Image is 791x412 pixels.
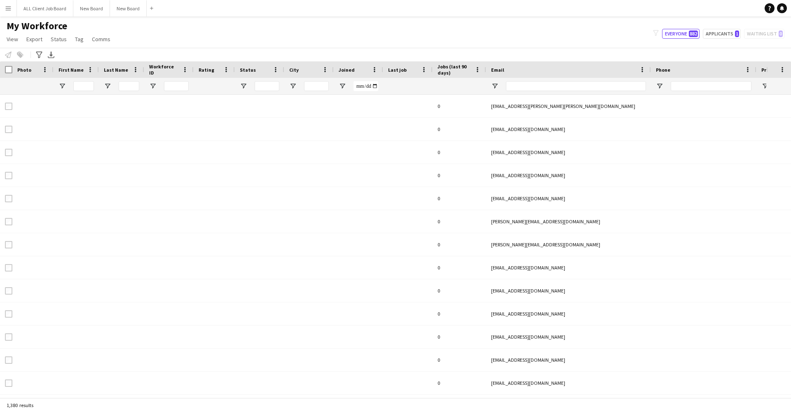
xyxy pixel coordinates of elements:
span: Workforce ID [149,63,179,76]
button: Open Filter Menu [491,82,498,90]
div: [PERSON_NAME][EMAIL_ADDRESS][DOMAIN_NAME] [486,210,651,233]
div: 0 [433,325,486,348]
app-action-btn: Advanced filters [34,50,44,60]
span: 1 [735,30,739,37]
input: Row Selection is disabled for this row (unchecked) [5,379,12,387]
span: Status [51,35,67,43]
a: Comms [89,34,114,44]
div: [EMAIL_ADDRESS][DOMAIN_NAME] [486,164,651,187]
input: City Filter Input [304,81,329,91]
a: Tag [72,34,87,44]
input: Row Selection is disabled for this row (unchecked) [5,287,12,295]
span: Joined [339,67,355,73]
span: First Name [59,67,84,73]
a: Status [47,34,70,44]
span: Rating [199,67,214,73]
div: [EMAIL_ADDRESS][DOMAIN_NAME] [486,279,651,302]
input: Row Selection is disabled for this row (unchecked) [5,126,12,133]
div: 0 [433,141,486,164]
input: First Name Filter Input [73,81,94,91]
span: Photo [17,67,31,73]
div: 0 [433,302,486,325]
span: Comms [92,35,110,43]
div: [EMAIL_ADDRESS][DOMAIN_NAME] [486,118,651,140]
button: Open Filter Menu [656,82,663,90]
input: Workforce ID Filter Input [164,81,189,91]
input: Phone Filter Input [671,81,751,91]
span: City [289,67,299,73]
div: 0 [433,233,486,256]
input: Row Selection is disabled for this row (unchecked) [5,103,12,110]
button: New Board [110,0,147,16]
div: [EMAIL_ADDRESS][PERSON_NAME][PERSON_NAME][DOMAIN_NAME] [486,95,651,117]
div: 0 [433,118,486,140]
button: Open Filter Menu [289,82,297,90]
div: 0 [433,164,486,187]
input: Status Filter Input [255,81,279,91]
button: ALL Client Job Board [17,0,73,16]
input: Row Selection is disabled for this row (unchecked) [5,149,12,156]
span: Tag [75,35,84,43]
app-action-btn: Export XLSX [46,50,56,60]
button: Open Filter Menu [761,82,769,90]
div: [EMAIL_ADDRESS][DOMAIN_NAME] [486,325,651,348]
div: [EMAIL_ADDRESS][DOMAIN_NAME] [486,256,651,279]
div: [PERSON_NAME][EMAIL_ADDRESS][DOMAIN_NAME] [486,233,651,256]
input: Email Filter Input [506,81,646,91]
input: Row Selection is disabled for this row (unchecked) [5,241,12,248]
div: 0 [433,256,486,279]
input: Joined Filter Input [353,81,378,91]
div: 0 [433,95,486,117]
span: Profile [761,67,778,73]
span: Last job [388,67,407,73]
button: Open Filter Menu [104,82,111,90]
div: 0 [433,187,486,210]
a: View [3,34,21,44]
span: My Workforce [7,20,67,32]
span: Export [26,35,42,43]
button: Open Filter Menu [339,82,346,90]
input: Row Selection is disabled for this row (unchecked) [5,172,12,179]
span: Email [491,67,504,73]
a: Export [23,34,46,44]
div: 0 [433,210,486,233]
div: 0 [433,349,486,371]
button: Everyone882 [662,29,700,39]
span: Phone [656,67,670,73]
button: Open Filter Menu [59,82,66,90]
input: Row Selection is disabled for this row (unchecked) [5,264,12,272]
button: New Board [73,0,110,16]
input: Row Selection is disabled for this row (unchecked) [5,218,12,225]
div: 0 [433,279,486,302]
input: Row Selection is disabled for this row (unchecked) [5,356,12,364]
div: 0 [433,372,486,394]
span: Last Name [104,67,128,73]
div: [EMAIL_ADDRESS][DOMAIN_NAME] [486,349,651,371]
input: Row Selection is disabled for this row (unchecked) [5,333,12,341]
input: Row Selection is disabled for this row (unchecked) [5,195,12,202]
span: Jobs (last 90 days) [438,63,471,76]
span: Status [240,67,256,73]
button: Open Filter Menu [240,82,247,90]
input: Last Name Filter Input [119,81,139,91]
div: [EMAIL_ADDRESS][DOMAIN_NAME] [486,187,651,210]
div: [EMAIL_ADDRESS][DOMAIN_NAME] [486,141,651,164]
button: Open Filter Menu [149,82,157,90]
span: 882 [689,30,698,37]
span: View [7,35,18,43]
div: [EMAIL_ADDRESS][DOMAIN_NAME] [486,302,651,325]
input: Row Selection is disabled for this row (unchecked) [5,310,12,318]
button: Applicants1 [703,29,741,39]
div: [EMAIL_ADDRESS][DOMAIN_NAME] [486,372,651,394]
